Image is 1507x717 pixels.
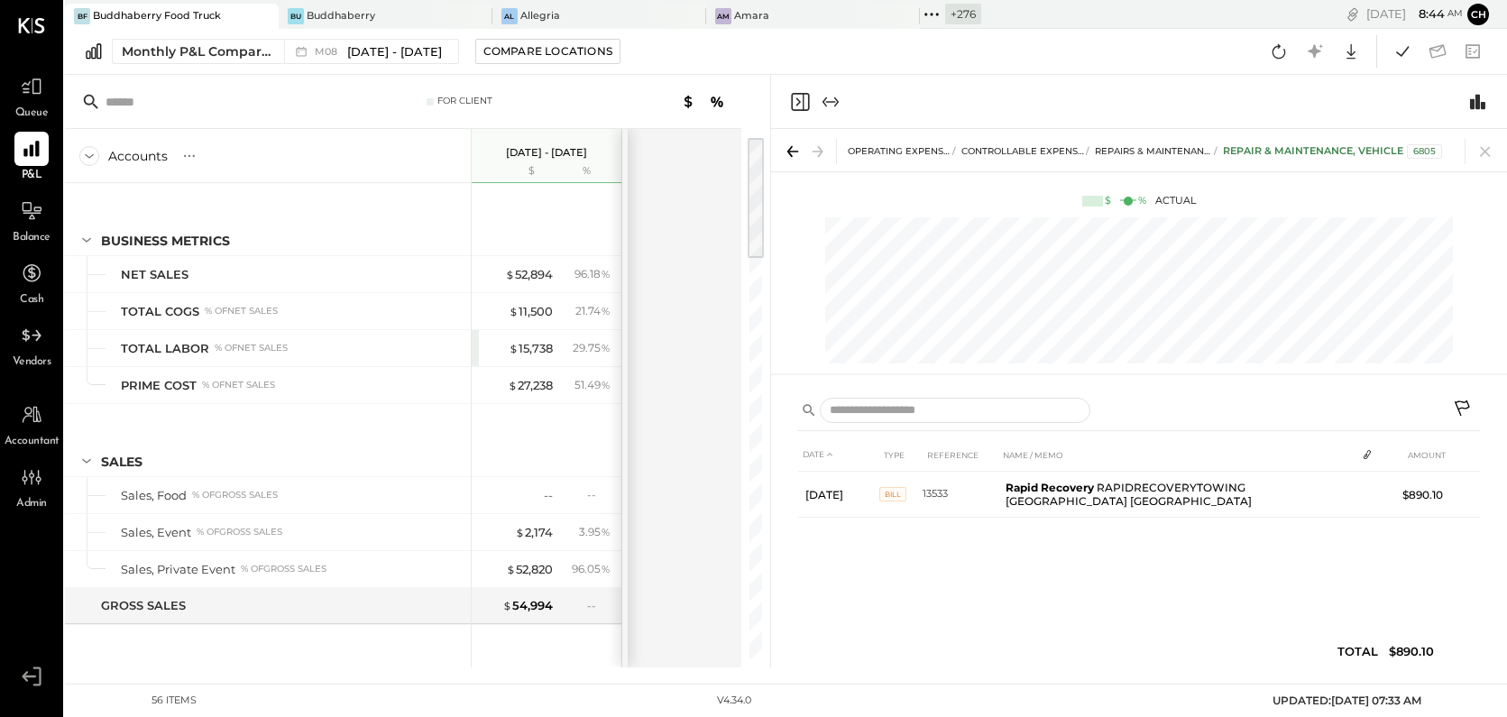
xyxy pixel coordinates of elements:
div: 6805 [1407,144,1442,159]
span: Balance [13,230,51,246]
span: $ [502,598,512,612]
span: % [601,561,611,575]
div: Buddhaberry [307,9,375,23]
div: % [557,164,616,179]
button: Switch to Chart module [1467,91,1489,113]
div: 54,994 [502,597,553,614]
a: Vendors [1,318,62,371]
a: Accountant [1,398,62,450]
div: 27,238 [508,377,553,394]
div: 21.74 [575,303,611,319]
td: RAPIDRECOVERYTOWING [GEOGRAPHIC_DATA] [GEOGRAPHIC_DATA] [998,472,1355,518]
span: Repairs & Maintenance [1095,145,1217,157]
div: Sales, Event [121,524,191,541]
div: 52,820 [506,561,553,578]
div: 15,738 [509,340,553,357]
th: REFERENCE [923,438,998,472]
div: For Client [437,95,492,107]
div: Accounts [108,147,168,165]
div: 96.18 [574,266,611,282]
span: % [601,340,611,354]
div: % of NET SALES [205,305,278,317]
div: % of GROSS SALES [192,489,278,501]
a: Cash [1,256,62,308]
span: $ [506,562,516,576]
span: Queue [15,106,49,122]
div: Al [501,8,518,24]
span: $ [505,267,515,281]
span: % [601,524,611,538]
div: Sales, Private Event [121,561,235,578]
span: Cash [20,292,43,308]
a: Queue [1,69,62,122]
span: CONTROLLABLE EXPENSES [961,145,1089,157]
div: % of GROSS SALES [197,526,282,538]
span: UPDATED: [DATE] 07:33 AM [1273,694,1421,707]
button: Monthly P&L Comparison M08[DATE] - [DATE] [112,39,459,64]
div: Amara [734,9,769,23]
div: + 276 [945,4,981,24]
div: NET SALES [121,266,188,283]
span: P&L [22,168,42,184]
div: Compare Locations [483,43,612,59]
div: 29.75 [573,340,611,356]
div: 51.49 [574,377,611,393]
div: SALES [101,453,142,471]
a: Admin [1,460,62,512]
span: BILL [879,487,906,501]
th: DATE [798,438,879,472]
span: OPERATING EXPENSES [848,145,955,157]
div: TOTAL LABOR [121,340,209,357]
div: TOTAL COGS [121,303,199,320]
div: Allegria [520,9,560,23]
div: Buddhaberry Food Truck [93,9,221,23]
span: $ [509,341,519,355]
span: % [601,266,611,280]
div: Sales, Food [121,487,187,504]
span: % [601,377,611,391]
div: Am [715,8,731,24]
div: -- [587,487,611,502]
button: Compare Locations [475,39,620,64]
div: Monthly P&L Comparison [122,42,273,60]
th: AMOUNT [1381,438,1450,472]
span: $ [508,378,518,392]
span: Vendors [13,354,51,371]
div: 96.05 [572,561,611,577]
span: $ [509,304,519,318]
td: $890.10 [1381,472,1450,518]
div: copy link [1344,5,1362,23]
div: [DATE] [1366,5,1463,23]
div: GROSS SALES [101,597,186,614]
div: 52,894 [505,266,553,283]
span: 8 : 44 [1409,5,1445,23]
div: % of GROSS SALES [241,563,326,575]
div: v 4.34.0 [717,694,751,708]
span: % [601,303,611,317]
div: % of NET SALES [215,342,288,354]
div: $ [481,164,553,179]
span: am [1447,7,1463,20]
div: $ [1105,194,1111,208]
button: Ch [1467,4,1489,25]
span: Accountant [5,434,60,450]
td: 13533 [923,472,998,518]
span: Admin [16,496,47,512]
div: 56 items [152,694,197,708]
div: % [1138,194,1146,208]
div: BF [74,8,90,24]
div: 3.95 [579,524,611,540]
div: Actual [1082,194,1196,208]
th: TYPE [879,438,923,472]
div: % of NET SALES [202,379,275,391]
span: M08 [315,47,343,57]
span: [DATE] - [DATE] [347,43,442,60]
span: $ [515,525,525,539]
th: NAME / MEMO [998,438,1355,472]
button: Close panel [789,91,811,113]
div: 11,500 [509,303,553,320]
div: Repair & Maintenance, Vehicle [1223,144,1442,159]
p: [DATE] - [DATE] [506,146,587,159]
td: [DATE] [798,472,879,518]
div: 2,174 [515,524,553,541]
